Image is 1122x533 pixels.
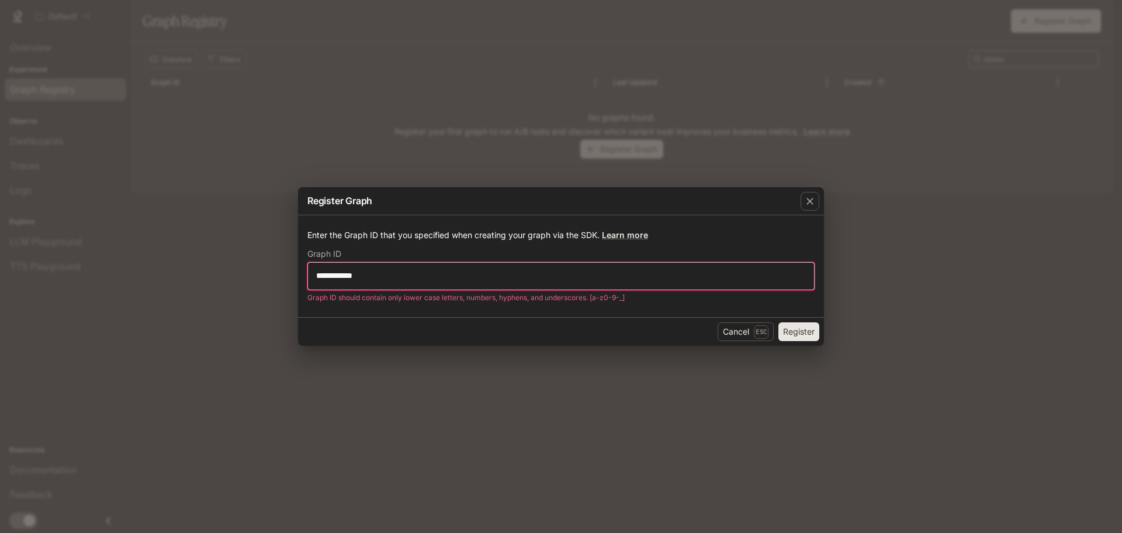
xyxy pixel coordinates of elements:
[718,322,774,341] button: CancelEsc
[307,194,372,208] p: Register Graph
[778,322,819,341] button: Register
[307,229,815,241] p: Enter the Graph ID that you specified when creating your graph via the SDK.
[307,292,806,304] p: Graph ID should contain only lower case letters, numbers, hyphens, and underscores. [a-z0-9-_]
[754,325,768,338] p: Esc
[307,250,341,258] p: Graph ID
[602,230,648,240] a: Learn more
